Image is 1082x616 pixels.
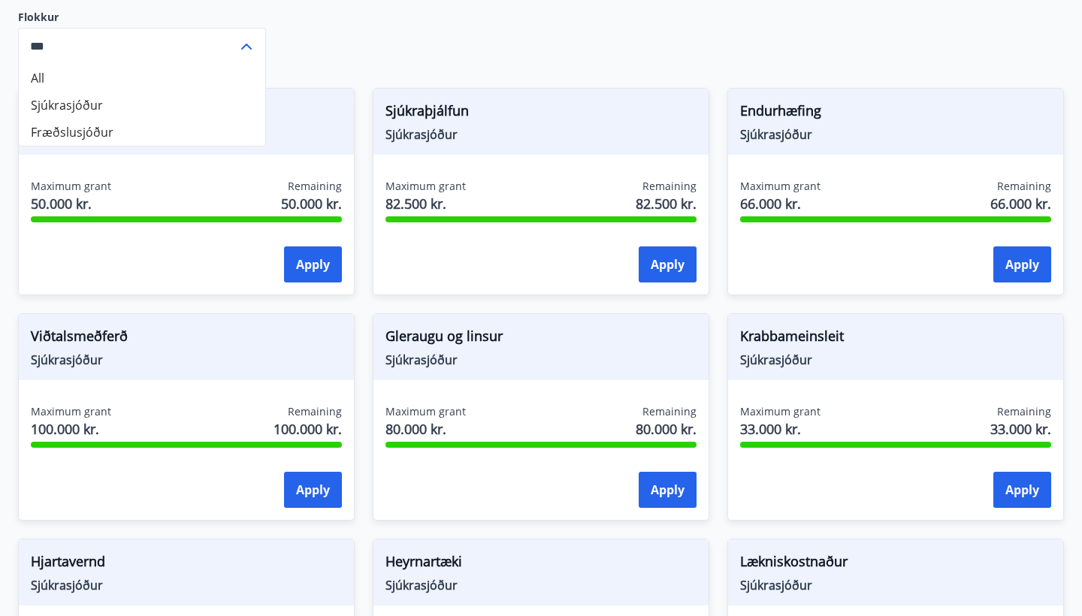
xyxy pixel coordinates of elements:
[993,472,1051,508] button: Apply
[740,326,1051,352] span: Krabbameinsleit
[284,472,342,508] button: Apply
[31,179,111,194] span: Maximum grant
[740,419,821,439] span: 33.000 kr.
[288,404,342,419] span: Remaining
[385,404,466,419] span: Maximum grant
[740,179,821,194] span: Maximum grant
[385,194,466,213] span: 82.500 kr.
[385,126,697,143] span: Sjúkrasjóður
[740,101,1051,126] span: Endurhæfing
[993,246,1051,282] button: Apply
[990,419,1051,439] span: 33.000 kr.
[31,404,111,419] span: Maximum grant
[385,419,466,439] span: 80.000 kr.
[740,577,1051,593] span: Sjúkrasjóður
[740,404,821,419] span: Maximum grant
[639,246,697,282] button: Apply
[31,326,342,352] span: Viðtalsmeðferð
[642,404,697,419] span: Remaining
[642,179,697,194] span: Remaining
[740,551,1051,577] span: Lækniskostnaður
[997,179,1051,194] span: Remaining
[281,194,342,213] span: 50.000 kr.
[385,551,697,577] span: Heyrnartæki
[997,404,1051,419] span: Remaining
[385,326,697,352] span: Gleraugu og linsur
[19,119,265,146] li: Fræðslusjóður
[990,194,1051,213] span: 66.000 kr.
[19,92,265,119] li: Sjúkrasjóður
[385,577,697,593] span: Sjúkrasjóður
[385,101,697,126] span: Sjúkraþjálfun
[636,194,697,213] span: 82.500 kr.
[385,352,697,368] span: Sjúkrasjóður
[19,65,265,92] li: All
[31,551,342,577] span: Hjartavernd
[274,419,342,439] span: 100.000 kr.
[31,194,111,213] span: 50.000 kr.
[288,179,342,194] span: Remaining
[18,10,266,25] label: Flokkur
[740,126,1051,143] span: Sjúkrasjóður
[284,246,342,282] button: Apply
[31,419,111,439] span: 100.000 kr.
[636,419,697,439] span: 80.000 kr.
[31,352,342,368] span: Sjúkrasjóður
[385,179,466,194] span: Maximum grant
[740,352,1051,368] span: Sjúkrasjóður
[639,472,697,508] button: Apply
[31,577,342,593] span: Sjúkrasjóður
[740,194,821,213] span: 66.000 kr.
